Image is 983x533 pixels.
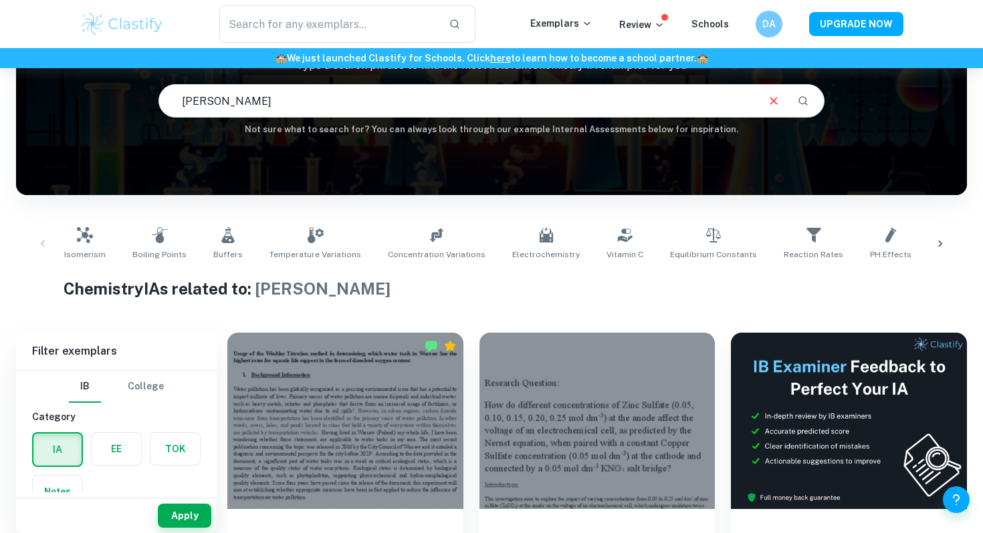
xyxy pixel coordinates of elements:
[150,433,200,465] button: TOK
[943,486,970,513] button: Help and Feedback
[159,82,755,120] input: E.g. enthalpy of combustion, Winkler method, phosphate and temperature...
[92,433,141,465] button: EE
[213,248,243,260] span: Buffers
[132,248,187,260] span: Boiling Points
[697,53,708,63] span: 🏫
[691,19,729,29] a: Schools
[3,51,980,65] h6: We just launched Clastify for Schools. Click to learn how to become a school partner.
[388,248,485,260] span: Concentration Variations
[16,333,217,370] h6: Filter exemplars
[870,248,911,260] span: pH Effects
[762,17,777,31] h6: DA
[158,504,211,528] button: Apply
[809,12,903,36] button: UPGRADE NOW
[619,17,665,32] p: Review
[269,248,361,260] span: Temperature Variations
[276,53,287,63] span: 🏫
[16,123,967,136] h6: Not sure what to search for? You can always look through our example Internal Assessments below f...
[33,433,82,466] button: IA
[69,371,101,403] button: IB
[731,333,967,509] img: Thumbnail
[33,476,82,508] button: Notes
[512,248,580,260] span: Electrochemistry
[607,248,643,260] span: Vitamin C
[255,279,391,298] span: [PERSON_NAME]
[530,16,592,31] p: Exemplars
[443,339,457,353] div: Premium
[792,90,814,112] button: Search
[670,248,757,260] span: Equilibrium Constants
[490,53,511,63] a: here
[32,409,201,424] h6: Category
[64,248,106,260] span: Isomerism
[425,339,438,353] img: Marked
[784,248,843,260] span: Reaction Rates
[80,11,165,37] img: Clastify logo
[756,11,782,37] button: DA
[219,5,438,43] input: Search for any exemplars...
[761,88,786,114] button: Clear
[64,277,919,301] h1: Chemistry IAs related to:
[128,371,164,403] button: College
[69,371,164,403] div: Filter type choice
